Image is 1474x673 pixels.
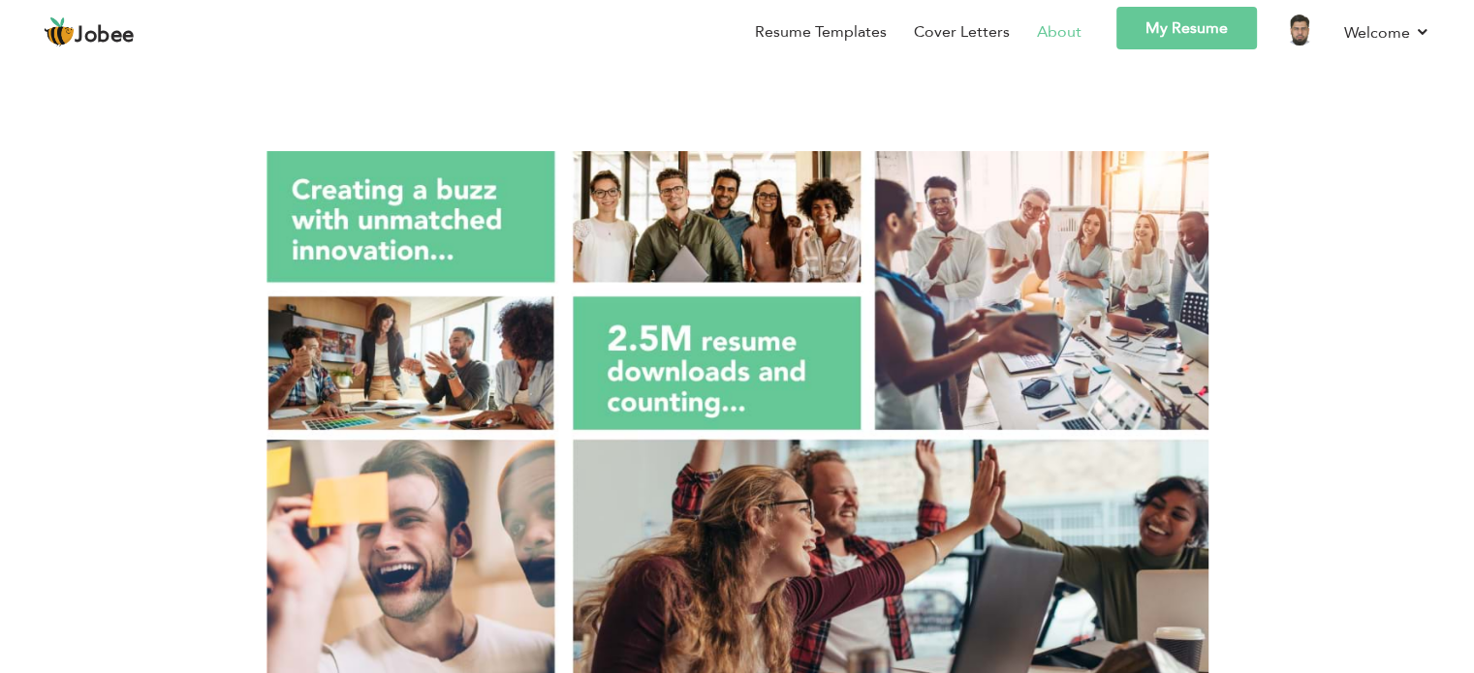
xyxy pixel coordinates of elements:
[44,16,75,47] img: jobee.io
[44,16,135,47] a: Jobee
[755,20,887,44] a: Resume Templates
[914,20,1010,44] a: Cover Letters
[75,25,135,46] span: Jobee
[1116,7,1257,49] a: My Resume
[1284,15,1315,46] img: Profile Img
[1037,20,1082,44] a: About
[1344,20,1430,45] a: Welcome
